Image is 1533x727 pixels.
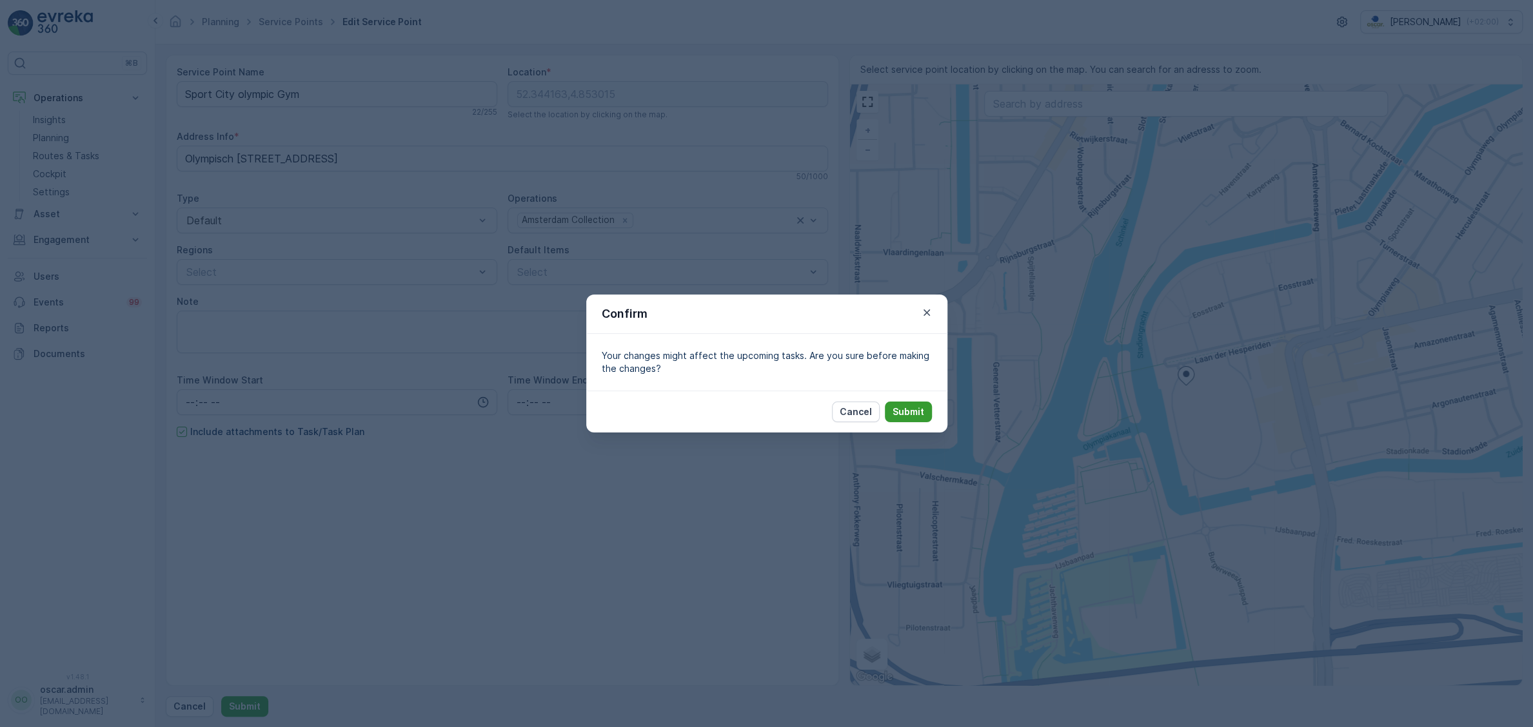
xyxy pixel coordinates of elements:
[832,402,880,422] button: Cancel
[885,402,932,422] button: Submit
[602,349,932,375] p: Your changes might affect the upcoming tasks. Are you sure before making the changes?
[602,305,648,323] p: Confirm
[840,405,872,418] p: Cancel
[893,405,924,418] p: Submit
